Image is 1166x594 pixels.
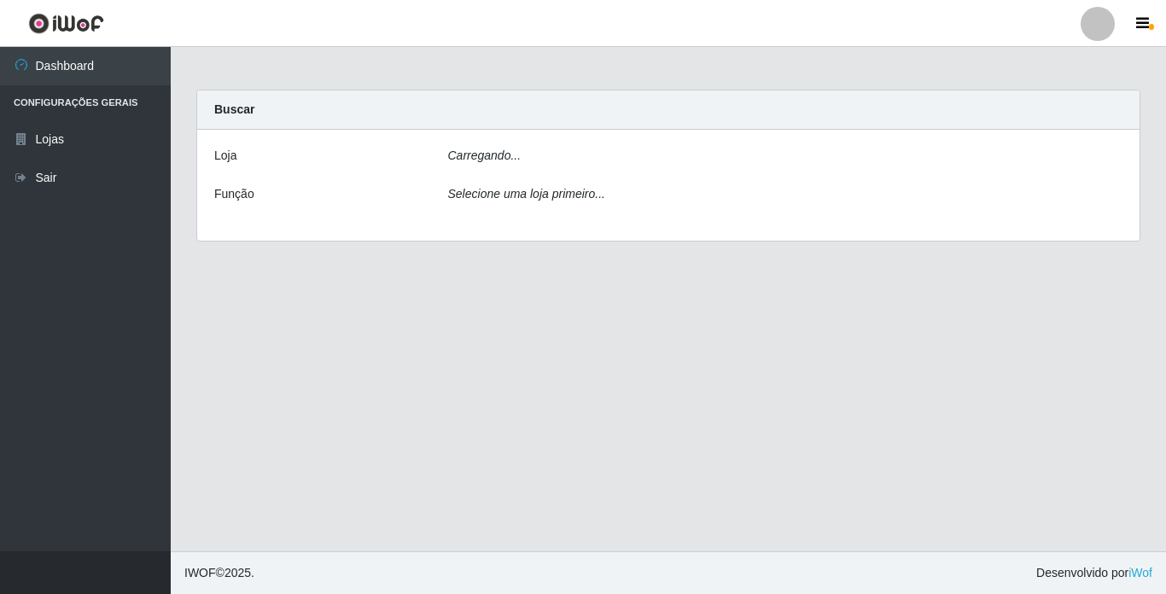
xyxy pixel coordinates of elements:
[214,185,254,203] label: Função
[1036,564,1152,582] span: Desenvolvido por
[1128,566,1152,579] a: iWof
[184,564,254,582] span: © 2025 .
[184,566,216,579] span: IWOF
[448,148,522,162] i: Carregando...
[214,102,254,116] strong: Buscar
[214,147,236,165] label: Loja
[448,187,605,201] i: Selecione uma loja primeiro...
[28,13,104,34] img: CoreUI Logo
